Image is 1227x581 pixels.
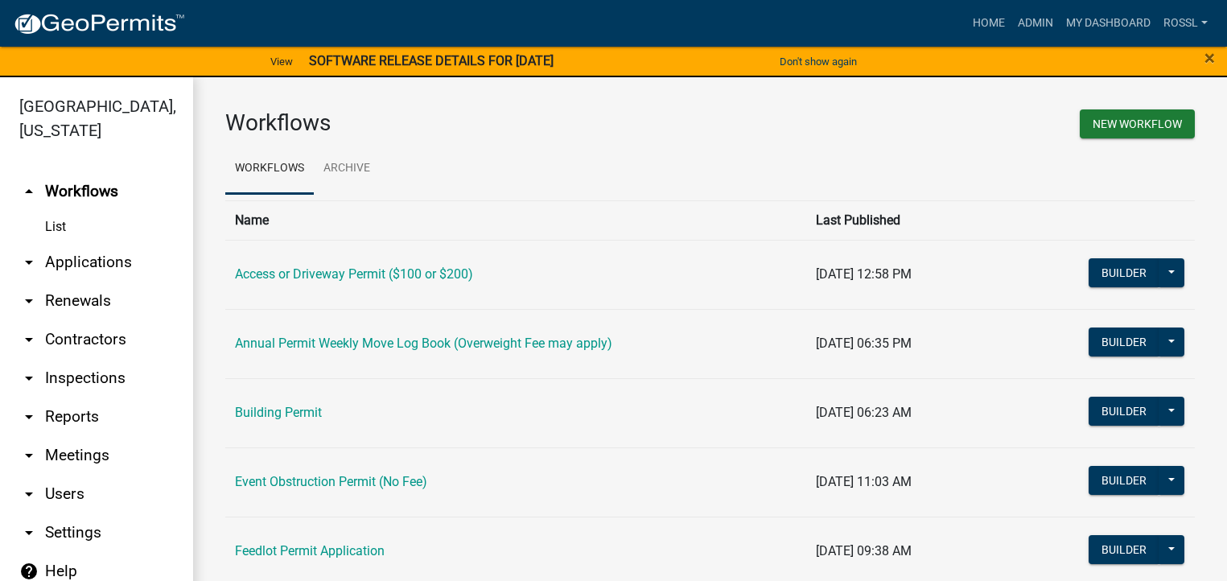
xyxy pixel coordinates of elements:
[19,330,39,349] i: arrow_drop_down
[1060,8,1157,39] a: My Dashboard
[235,543,385,558] a: Feedlot Permit Application
[816,405,912,420] span: [DATE] 06:23 AM
[966,8,1011,39] a: Home
[264,48,299,75] a: View
[1089,466,1159,495] button: Builder
[816,543,912,558] span: [DATE] 09:38 AM
[225,200,806,240] th: Name
[235,405,322,420] a: Building Permit
[19,523,39,542] i: arrow_drop_down
[19,446,39,465] i: arrow_drop_down
[19,253,39,272] i: arrow_drop_down
[773,48,863,75] button: Don't show again
[1080,109,1195,138] button: New Workflow
[816,474,912,489] span: [DATE] 11:03 AM
[1089,258,1159,287] button: Builder
[1089,535,1159,564] button: Builder
[19,182,39,201] i: arrow_drop_up
[1157,8,1214,39] a: RossL
[235,336,612,351] a: Annual Permit Weekly Move Log Book (Overweight Fee may apply)
[816,336,912,351] span: [DATE] 06:35 PM
[19,484,39,504] i: arrow_drop_down
[1089,397,1159,426] button: Builder
[1011,8,1060,39] a: Admin
[309,53,554,68] strong: SOFTWARE RELEASE DETAILS FOR [DATE]
[806,200,1055,240] th: Last Published
[225,143,314,195] a: Workflows
[235,474,427,489] a: Event Obstruction Permit (No Fee)
[1204,47,1215,69] span: ×
[235,266,473,282] a: Access or Driveway Permit ($100 or $200)
[19,369,39,388] i: arrow_drop_down
[1204,48,1215,68] button: Close
[19,291,39,311] i: arrow_drop_down
[314,143,380,195] a: Archive
[1089,328,1159,356] button: Builder
[225,109,698,137] h3: Workflows
[19,407,39,426] i: arrow_drop_down
[19,562,39,581] i: help
[816,266,912,282] span: [DATE] 12:58 PM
